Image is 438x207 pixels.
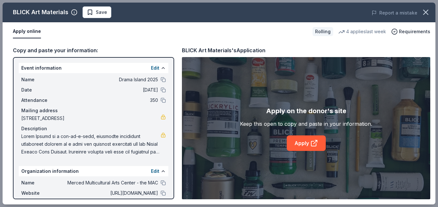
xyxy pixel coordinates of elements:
span: Merced Multicultural Arts Center - the MAC [65,179,158,187]
button: Save [83,6,111,18]
a: Apply [287,135,326,151]
button: Edit [151,64,159,72]
span: Website [21,189,65,197]
div: Organization information [19,166,168,176]
button: Edit [151,167,159,175]
div: Apply on the donor's site [266,106,346,116]
div: BLICK Art Materials [13,7,68,17]
div: Mailing address [21,107,166,114]
span: Save [96,8,107,16]
button: Report a mistake [372,9,417,17]
div: BLICK Art Materials's Application [182,46,265,54]
button: Requirements [391,28,430,35]
span: Lorem Ipsumd si a con-ad-e-sedd, eiusmodte incididunt utlaboreet dolorem al e admi ven quisnost e... [21,133,161,156]
span: [STREET_ADDRESS] [21,114,161,122]
div: Event information [19,63,168,73]
span: [URL][DOMAIN_NAME] [65,189,158,197]
div: Rolling [313,27,333,36]
span: Requirements [399,28,430,35]
span: Drama Island 2025 [65,76,158,84]
div: Keep this open to copy and paste in your information. [240,120,372,128]
div: 4 applies last week [338,28,386,35]
span: Name [21,179,65,187]
span: Attendance [21,96,65,104]
span: 350 [65,96,158,104]
div: Description [21,125,166,133]
span: Date [21,86,65,94]
button: Apply online [13,25,41,38]
div: Copy and paste your information: [13,46,174,54]
span: [DATE] [65,86,158,94]
span: Name [21,76,65,84]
